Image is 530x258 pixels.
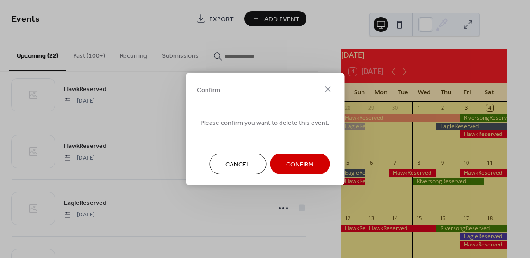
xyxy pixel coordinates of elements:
[286,160,313,170] span: Confirm
[197,85,220,95] span: Confirm
[200,118,330,128] span: Please confirm you want to delete this event.
[209,154,266,174] button: Cancel
[270,154,330,174] button: Confirm
[225,160,250,170] span: Cancel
